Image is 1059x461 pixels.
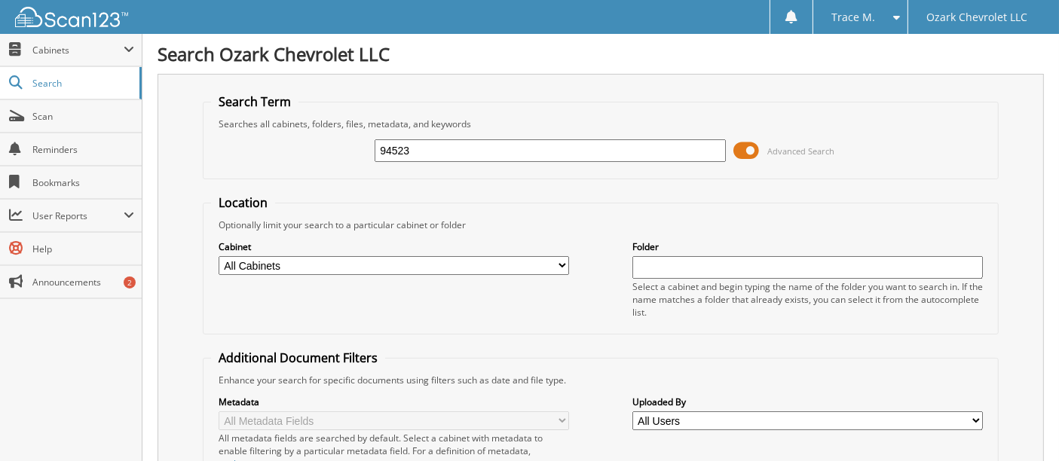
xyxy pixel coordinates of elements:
span: Reminders [32,143,134,156]
legend: Search Term [211,93,298,110]
label: Folder [632,240,983,253]
div: 2 [124,276,136,289]
div: Optionally limit your search to a particular cabinet or folder [211,218,990,231]
img: scan123-logo-white.svg [15,7,128,27]
legend: Additional Document Filters [211,350,385,366]
span: Trace M. [831,13,875,22]
span: Announcements [32,276,134,289]
div: Searches all cabinets, folders, files, metadata, and keywords [211,118,990,130]
div: Select a cabinet and begin typing the name of the folder you want to search in. If the name match... [632,280,983,319]
span: Ozark Chevrolet LLC [926,13,1027,22]
span: Bookmarks [32,176,134,189]
span: Cabinets [32,44,124,56]
legend: Location [211,194,275,211]
span: User Reports [32,209,124,222]
span: Scan [32,110,134,123]
span: Help [32,243,134,255]
span: Search [32,77,132,90]
label: Cabinet [219,240,569,253]
div: Enhance your search for specific documents using filters such as date and file type. [211,374,990,386]
label: Metadata [219,395,569,408]
h1: Search Ozark Chevrolet LLC [158,41,1044,66]
label: Uploaded By [632,395,983,408]
span: Advanced Search [767,145,834,157]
